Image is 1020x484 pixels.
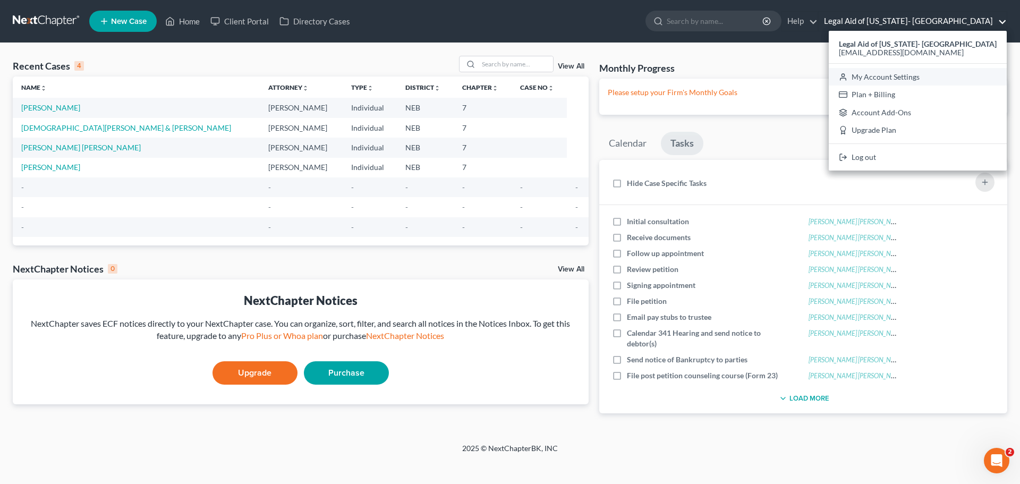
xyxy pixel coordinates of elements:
a: [PERSON_NAME] [PERSON_NAME] [809,372,906,380]
button: Load More [777,392,829,405]
i: unfold_more [548,85,554,91]
a: NextChapter Notices [366,330,444,341]
span: - [575,202,578,211]
td: 7 [454,158,512,177]
a: Calendar [599,132,656,155]
a: [PERSON_NAME] [PERSON_NAME] [809,313,906,321]
td: NEB [397,158,454,177]
a: Typeunfold_more [351,83,373,91]
a: [PERSON_NAME] [PERSON_NAME] [809,329,906,337]
td: NEB [397,118,454,138]
td: [PERSON_NAME] [260,98,343,117]
span: - [268,202,271,211]
a: Account Add-Ons [829,104,1007,122]
a: Attorneyunfold_more [268,83,309,91]
span: - [351,223,354,232]
span: - [575,183,578,192]
span: File post petition counseling course (Form 23) [627,371,778,380]
a: Upgrade [212,361,297,385]
div: NextChapter saves ECF notices directly to your NextChapter case. You can organize, sort, filter, ... [21,318,580,342]
div: Recent Cases [13,60,84,72]
span: - [405,223,408,232]
a: My Account Settings [829,68,1007,86]
i: unfold_more [367,85,373,91]
span: Calendar 341 Hearing and send notice to debtor(s) [627,328,761,348]
td: [PERSON_NAME] [260,158,343,177]
span: - [462,183,465,192]
input: Search by name... [479,56,553,72]
a: [PERSON_NAME] [PERSON_NAME] [809,282,906,290]
span: - [21,202,24,211]
a: View All [558,63,584,70]
a: Plan + Billing [829,86,1007,104]
div: Legal Aid of [US_STATE]- [GEOGRAPHIC_DATA] [829,31,1007,171]
h3: Monthly Progress [599,62,675,74]
input: Search by name... [667,11,764,31]
a: Pro Plus or Whoa plan [241,330,323,341]
a: [PERSON_NAME] [PERSON_NAME] [809,298,906,305]
p: Please setup your Firm's Monthly Goals [608,87,999,98]
strong: Legal Aid of [US_STATE]- [GEOGRAPHIC_DATA] [839,39,997,48]
div: 0 [108,264,117,274]
span: Email pay stubs to trustee [627,312,711,321]
a: View All [558,266,584,273]
span: Receive documents [627,233,691,242]
span: - [21,223,24,232]
span: - [405,183,408,192]
a: Log out [829,148,1007,166]
a: Tasks [661,132,703,155]
a: [PERSON_NAME] [PERSON_NAME] [809,356,906,364]
span: - [405,202,408,211]
a: [PERSON_NAME] [21,163,80,172]
span: - [520,183,523,192]
td: 7 [454,118,512,138]
td: 7 [454,138,512,157]
div: NextChapter Notices [13,262,117,275]
i: unfold_more [492,85,498,91]
i: unfold_more [302,85,309,91]
a: Legal Aid of [US_STATE]- [GEOGRAPHIC_DATA] [819,12,1007,31]
iframe: Intercom live chat [984,448,1009,473]
td: [PERSON_NAME] [260,138,343,157]
a: [PERSON_NAME] [PERSON_NAME] [21,143,141,152]
td: Individual [343,98,397,117]
span: - [462,202,465,211]
i: unfold_more [434,85,440,91]
a: [PERSON_NAME] [PERSON_NAME] [809,266,906,274]
td: Individual [343,158,397,177]
span: - [268,183,271,192]
span: - [351,202,354,211]
a: [PERSON_NAME] [21,103,80,112]
a: Upgrade Plan [829,122,1007,140]
span: - [351,183,354,192]
a: [PERSON_NAME] [PERSON_NAME] [809,234,906,242]
span: - [520,202,523,211]
a: [DEMOGRAPHIC_DATA][PERSON_NAME] & [PERSON_NAME] [21,123,231,132]
span: Send notice of Bankruptcy to parties [627,355,747,364]
div: NextChapter Notices [21,292,580,309]
span: Initial consultation [627,217,689,226]
a: [PERSON_NAME] [PERSON_NAME] [809,250,906,258]
i: unfold_more [40,85,47,91]
span: - [268,223,271,232]
div: 4 [74,61,84,71]
a: Home [160,12,205,31]
a: Nameunfold_more [21,83,47,91]
td: [PERSON_NAME] [260,118,343,138]
span: File petition [627,296,667,305]
span: [EMAIL_ADDRESS][DOMAIN_NAME] [839,48,964,57]
td: Individual [343,118,397,138]
td: NEB [397,138,454,157]
td: Individual [343,138,397,157]
a: Client Portal [205,12,274,31]
a: Chapterunfold_more [462,83,498,91]
span: Follow up appointment [627,249,704,258]
span: Review petition [627,265,678,274]
span: 2 [1006,448,1014,456]
a: Purchase [304,361,389,385]
span: - [520,223,523,232]
span: Hide Case Specific Tasks [627,179,707,188]
span: - [462,223,465,232]
span: New Case [111,18,147,26]
a: Directory Cases [274,12,355,31]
